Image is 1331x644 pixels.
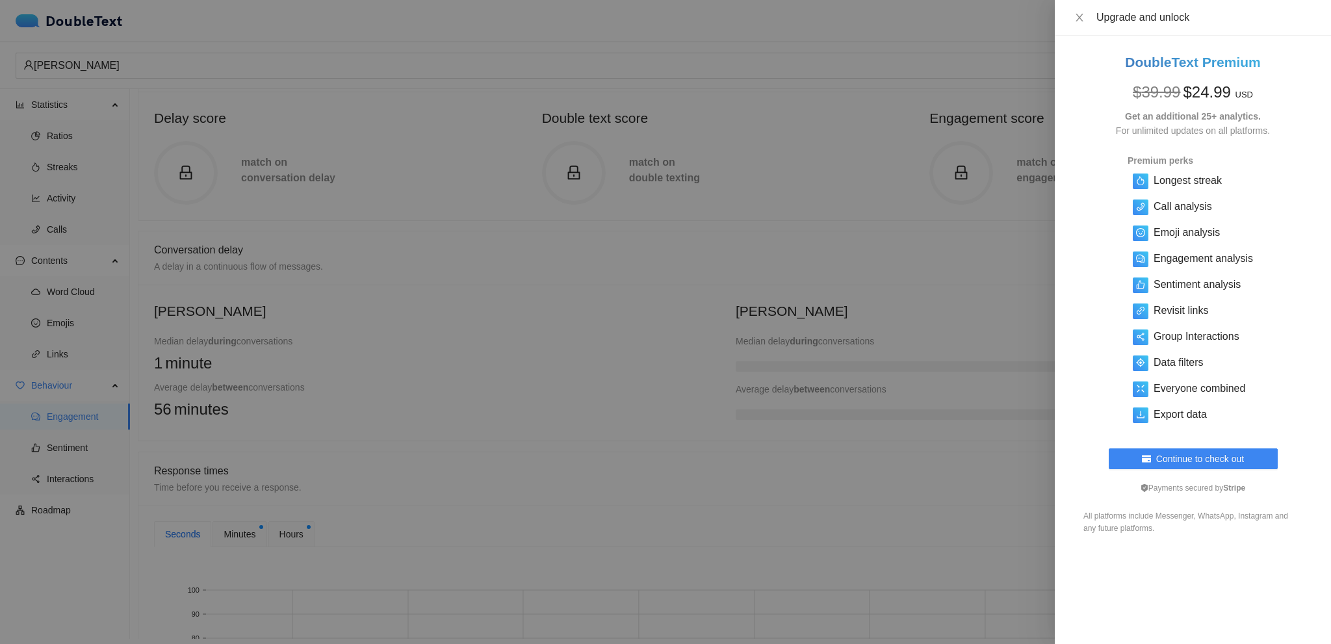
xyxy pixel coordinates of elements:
span: fullscreen-exit [1136,384,1145,393]
span: For unlimited updates on all platforms. [1116,125,1270,136]
b: Stripe [1223,483,1245,493]
strong: Get an additional 25+ analytics. [1125,111,1261,122]
span: fire [1136,176,1145,185]
span: link [1136,306,1145,315]
h5: Group Interactions [1154,329,1239,344]
span: credit-card [1142,454,1151,465]
h5: Revisit links [1154,303,1208,318]
h5: Engagement analysis [1154,251,1253,266]
span: All platforms include Messenger, WhatsApp, Instagram and any future platforms. [1083,511,1288,533]
h5: Sentiment analysis [1154,277,1241,292]
span: phone [1136,202,1145,211]
span: safety-certificate [1141,484,1148,492]
span: smile [1136,228,1145,237]
span: Payments secured by [1141,483,1245,493]
button: credit-cardContinue to check out [1109,448,1278,469]
h5: Export data [1154,407,1207,422]
span: $ 24.99 [1183,83,1230,101]
span: share-alt [1136,332,1145,341]
div: Upgrade and unlock [1096,10,1315,25]
h5: Everyone combined [1154,381,1245,396]
span: $ 39.99 [1133,83,1180,101]
span: Continue to check out [1156,452,1244,466]
span: download [1136,410,1145,419]
h5: Data filters [1154,355,1203,370]
h5: Call analysis [1154,199,1212,214]
button: Close [1070,12,1089,24]
span: USD [1235,90,1253,99]
strong: Premium perks [1128,155,1193,166]
span: comment [1136,254,1145,263]
span: close [1074,12,1085,23]
span: like [1136,280,1145,289]
h5: Emoji analysis [1154,225,1220,240]
h2: DoubleText Premium [1070,51,1315,73]
h5: Longest streak [1154,173,1222,188]
span: aim [1136,358,1145,367]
